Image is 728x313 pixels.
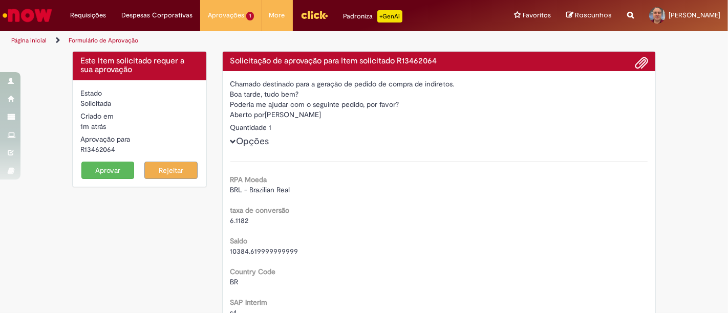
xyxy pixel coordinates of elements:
[230,57,648,66] h4: Solicitação de aprovação para Item solicitado R13462064
[80,144,199,154] div: R13462064
[269,10,285,20] span: More
[230,247,298,256] span: 10384.619999999999
[230,267,276,276] b: Country Code
[230,122,648,132] div: Quantidade 1
[230,206,290,215] b: taxa de conversão
[1,5,54,26] img: ServiceNow
[80,134,130,144] label: Aprovação para
[230,298,268,307] b: SAP Interim
[80,122,106,131] time: 29/08/2025 11:59:00
[80,122,106,131] span: 1m atrás
[80,111,114,121] label: Criado em
[230,216,249,225] span: 6.1182
[144,162,198,179] button: Rejeitar
[11,36,47,44] a: Página inicial
[344,10,402,23] div: Padroniza
[230,236,248,245] b: Saldo
[246,12,254,20] span: 1
[230,109,648,122] div: [PERSON_NAME]
[230,89,648,99] div: Boa tarde, tudo bem?
[230,99,648,109] div: Poderia me ajudar com o seguinte pedido, por favor?
[230,277,239,286] span: BR
[575,10,612,20] span: Rascunhos
[70,10,106,20] span: Requisições
[121,10,192,20] span: Despesas Corporativas
[523,10,551,20] span: Favoritos
[80,98,199,108] div: Solicitada
[208,10,244,20] span: Aprovações
[230,185,290,194] span: BRL - Brazilian Real
[377,10,402,23] p: +GenAi
[80,121,199,131] div: 29/08/2025 11:59:00
[69,36,138,44] a: Formulário de Aprovação
[80,57,199,75] h4: Este Item solicitado requer a sua aprovação
[230,109,265,120] label: Aberto por
[80,88,102,98] label: Estado
[230,79,648,89] div: Chamado destinado para a geração de pedido de compra de indiretos.
[230,175,267,184] b: RPA Moeda
[566,11,612,20] a: Rascunhos
[669,11,720,19] span: [PERSON_NAME]
[301,7,328,23] img: click_logo_yellow_360x200.png
[81,162,135,179] button: Aprovar
[8,31,478,50] ul: Trilhas de página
